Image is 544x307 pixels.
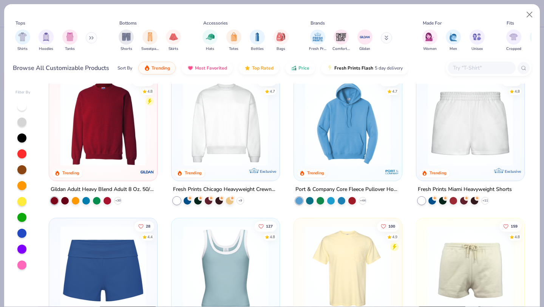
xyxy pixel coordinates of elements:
[392,89,397,95] div: 4.7
[423,20,442,26] div: Made For
[332,46,350,52] span: Comfort Colors
[270,234,275,240] div: 4.8
[119,29,134,52] div: filter for Shorts
[119,29,134,52] button: filter button
[422,29,437,52] div: filter for Women
[522,8,537,22] button: Close
[277,46,285,52] span: Bags
[450,46,457,52] span: Men
[206,33,215,41] img: Hats Image
[470,29,485,52] div: filter for Unisex
[202,29,218,52] div: filter for Hats
[252,65,274,71] span: Top Rated
[15,29,30,52] button: filter button
[309,29,326,52] div: filter for Fresh Prints
[394,80,487,166] img: 3b8e2d2b-9efc-4c57-9938-d7ab7105db2e
[151,65,170,71] span: Trending
[62,29,77,52] div: filter for Tanks
[179,80,272,166] img: 1358499d-a160-429c-9f1e-ad7a3dc244c9
[425,33,434,41] img: Women Image
[39,46,53,52] span: Hoodies
[146,33,154,41] img: Sweatpants Image
[15,29,30,52] div: filter for Shirts
[309,29,326,52] button: filter button
[187,65,193,71] img: most_fav.gif
[42,33,50,41] img: Hoodies Image
[203,20,228,26] div: Accessories
[182,62,233,74] button: Most Favorited
[144,65,150,71] img: trending.gif
[274,29,289,52] div: filter for Bags
[357,29,372,52] button: filter button
[470,29,485,52] button: filter button
[482,198,488,203] span: + 11
[270,89,275,95] div: 4.7
[239,62,279,74] button: Top Rated
[274,29,289,52] button: filter button
[250,29,265,52] div: filter for Bottles
[515,89,520,95] div: 4.8
[295,185,400,194] div: Port & Company Core Fleece Pullover Hooded Sweatshirt
[452,64,510,72] input: Try "T-Shirt"
[121,46,132,52] span: Shorts
[17,46,28,52] span: Shirts
[206,46,214,52] span: Hats
[446,29,461,52] div: filter for Men
[255,221,277,231] button: Like
[51,185,156,194] div: Gildan Adult Heavy Blend Adult 8 Oz. 50/50 Fleece Crew
[506,29,521,52] div: filter for Cropped
[502,76,521,86] button: Like
[424,80,517,166] img: af8dff09-eddf-408b-b5dc-51145765dcf2
[335,31,347,43] img: Comfort Colors Image
[148,234,153,240] div: 4.4
[385,164,400,180] img: Port & Company logo
[140,164,155,180] img: Gildan logo
[229,46,238,52] span: Totes
[504,169,521,174] span: Exclusive
[285,62,315,74] button: Price
[133,76,155,86] button: Like
[39,29,54,52] button: filter button
[166,29,181,52] div: filter for Skirts
[298,65,309,71] span: Price
[301,80,394,166] img: 1593a31c-dba5-4ff5-97bf-ef7c6ca295f9
[360,198,365,203] span: + 44
[244,65,250,71] img: TopRated.gif
[230,33,238,41] img: Totes Image
[226,29,241,52] button: filter button
[141,46,159,52] span: Sweatpants
[511,224,518,228] span: 159
[146,224,151,228] span: 28
[138,62,176,74] button: Trending
[173,185,278,194] div: Fresh Prints Chicago Heavyweight Crewneck
[327,65,333,71] img: flash.gif
[266,224,273,228] span: 127
[117,65,132,71] div: Sort By
[62,29,77,52] button: filter button
[119,20,137,26] div: Bottoms
[507,20,514,26] div: Fits
[473,33,481,41] img: Unisex Image
[446,29,461,52] button: filter button
[334,65,373,71] span: Fresh Prints Flash
[392,234,397,240] div: 4.9
[66,33,74,41] img: Tanks Image
[449,33,457,41] img: Men Image
[309,46,326,52] span: Fresh Prints
[39,29,54,52] div: filter for Hoodies
[357,29,372,52] div: filter for Gildan
[359,31,371,43] img: Gildan Image
[418,185,512,194] div: Fresh Prints Miami Heavyweight Shorts
[202,29,218,52] button: filter button
[377,221,399,231] button: Like
[506,46,521,52] span: Cropped
[499,221,521,231] button: Like
[250,29,265,52] button: filter button
[238,198,242,203] span: + 9
[509,33,518,41] img: Cropped Image
[515,234,520,240] div: 4.8
[115,198,121,203] span: + 30
[471,46,483,52] span: Unisex
[375,64,403,73] span: 5 day delivery
[169,33,178,41] img: Skirts Image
